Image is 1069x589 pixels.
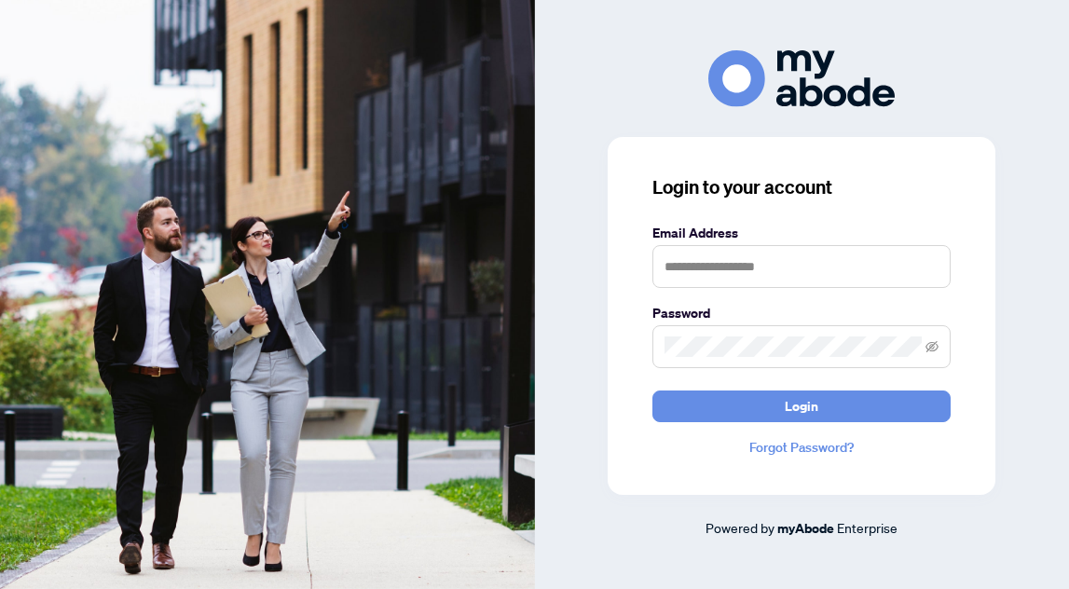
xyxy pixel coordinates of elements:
a: myAbode [777,518,834,539]
label: Password [652,303,951,323]
span: Powered by [706,519,774,536]
a: Forgot Password? [652,437,951,458]
span: eye-invisible [925,340,939,353]
button: Login [652,390,951,422]
img: ma-logo [708,50,895,107]
label: Email Address [652,223,951,243]
span: Login [785,391,818,421]
h3: Login to your account [652,174,951,200]
span: Enterprise [837,519,898,536]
